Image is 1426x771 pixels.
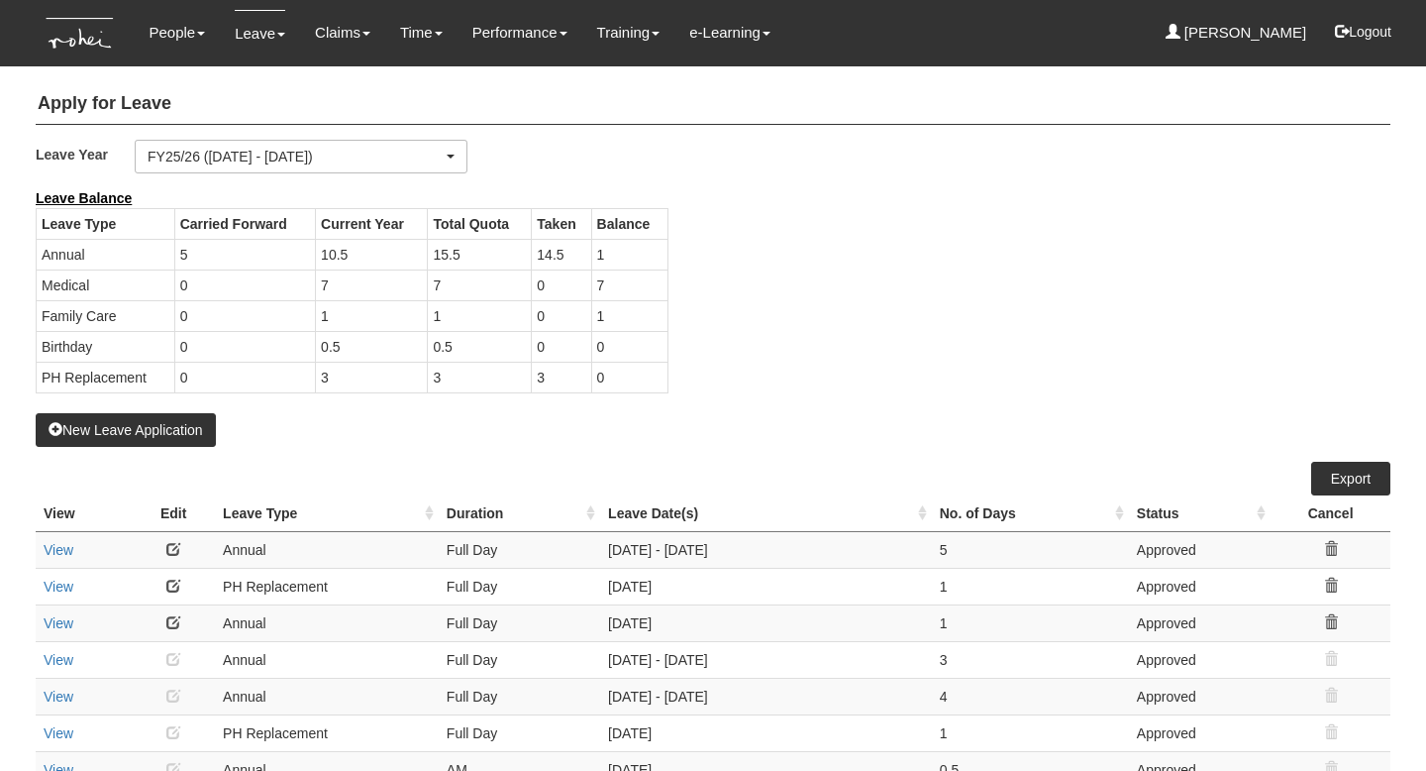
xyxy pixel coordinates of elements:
[215,568,439,605] td: PH Replacement
[1271,496,1390,532] th: Cancel
[597,10,661,55] a: Training
[591,208,667,239] th: Balance
[316,208,428,239] th: Current Year
[36,496,132,532] th: View
[1166,10,1307,55] a: [PERSON_NAME]
[174,300,315,331] td: 0
[315,10,370,55] a: Claims
[174,208,315,239] th: Carried Forward
[132,496,215,532] th: Edit
[1129,531,1271,568] td: Approved
[316,362,428,392] td: 3
[428,300,532,331] td: 1
[149,10,205,55] a: People
[1129,568,1271,605] td: Approved
[44,689,73,705] a: View
[316,300,428,331] td: 1
[148,147,443,166] div: FY25/26 ([DATE] - [DATE])
[532,208,591,239] th: Taken
[600,641,932,678] td: [DATE] - [DATE]
[215,531,439,568] td: Annual
[215,715,439,751] td: PH Replacement
[932,568,1129,605] td: 1
[600,496,932,532] th: Leave Date(s) : activate to sort column ascending
[36,140,135,168] label: Leave Year
[472,10,567,55] a: Performance
[135,140,467,173] button: FY25/26 ([DATE] - [DATE])
[44,579,73,595] a: View
[532,270,591,300] td: 0
[37,300,175,331] td: Family Care
[1129,678,1271,715] td: Approved
[215,496,439,532] th: Leave Type : activate to sort column ascending
[600,678,932,715] td: [DATE] - [DATE]
[591,331,667,362] td: 0
[428,208,532,239] th: Total Quota
[44,542,73,558] a: View
[174,331,315,362] td: 0
[215,678,439,715] td: Annual
[439,641,600,678] td: Full Day
[44,615,73,631] a: View
[1129,715,1271,751] td: Approved
[316,239,428,270] td: 10.5
[36,84,1390,125] h4: Apply for Leave
[600,568,932,605] td: [DATE]
[37,331,175,362] td: Birthday
[174,270,315,300] td: 0
[316,270,428,300] td: 7
[932,531,1129,568] td: 5
[439,568,600,605] td: Full Day
[932,641,1129,678] td: 3
[439,605,600,641] td: Full Day
[1129,605,1271,641] td: Approved
[37,362,175,392] td: PH Replacement
[532,331,591,362] td: 0
[1129,641,1271,678] td: Approved
[1311,462,1390,496] a: Export
[591,239,667,270] td: 1
[400,10,443,55] a: Time
[532,362,591,392] td: 3
[439,531,600,568] td: Full Day
[215,641,439,678] td: Annual
[689,10,770,55] a: e-Learning
[1129,496,1271,532] th: Status : activate to sort column ascending
[37,208,175,239] th: Leave Type
[1321,8,1405,55] button: Logout
[532,300,591,331] td: 0
[428,331,532,362] td: 0.5
[600,715,932,751] td: [DATE]
[215,605,439,641] td: Annual
[428,270,532,300] td: 7
[37,239,175,270] td: Annual
[316,331,428,362] td: 0.5
[932,496,1129,532] th: No. of Days : activate to sort column ascending
[36,413,216,447] button: New Leave Application
[235,10,285,56] a: Leave
[600,531,932,568] td: [DATE] - [DATE]
[932,605,1129,641] td: 1
[44,725,73,741] a: View
[174,362,315,392] td: 0
[591,300,667,331] td: 1
[439,496,600,532] th: Duration : activate to sort column ascending
[439,678,600,715] td: Full Day
[174,239,315,270] td: 5
[932,715,1129,751] td: 1
[428,362,532,392] td: 3
[600,605,932,641] td: [DATE]
[439,715,600,751] td: Full Day
[428,239,532,270] td: 15.5
[591,270,667,300] td: 7
[532,239,591,270] td: 14.5
[591,362,667,392] td: 0
[37,270,175,300] td: Medical
[44,652,73,668] a: View
[36,190,132,206] b: Leave Balance
[932,678,1129,715] td: 4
